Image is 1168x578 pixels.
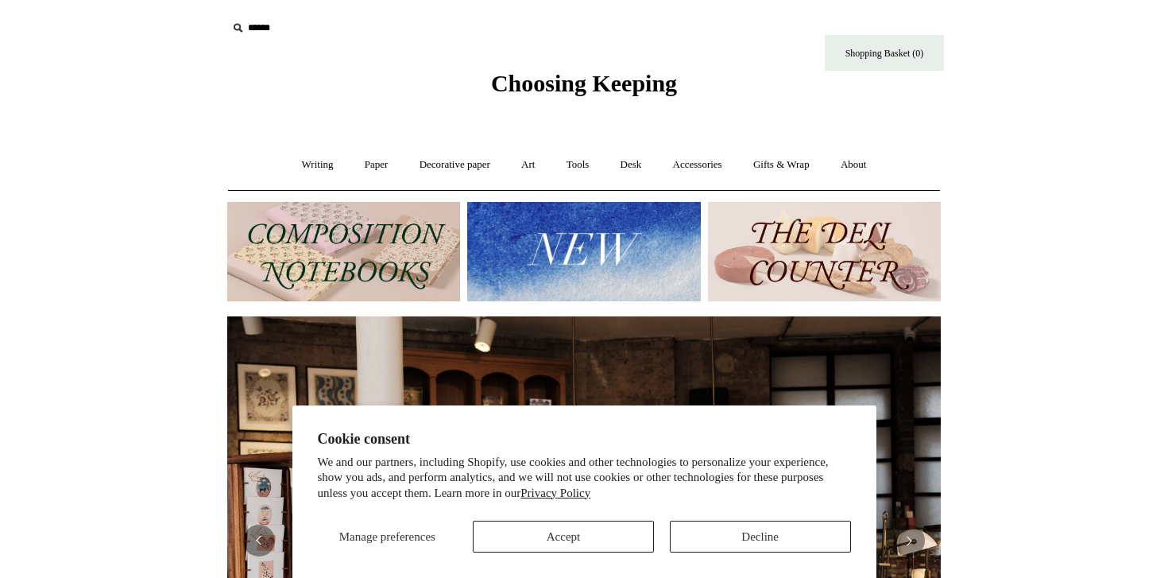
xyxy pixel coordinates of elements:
[243,525,275,557] button: Previous
[491,70,677,96] span: Choosing Keeping
[473,521,654,553] button: Accept
[288,144,348,186] a: Writing
[826,144,881,186] a: About
[318,455,851,502] p: We and our partners, including Shopify, use cookies and other technologies to personalize your ex...
[708,202,941,301] img: The Deli Counter
[507,144,549,186] a: Art
[467,202,700,301] img: New.jpg__PID:f73bdf93-380a-4a35-bcfe-7823039498e1
[606,144,656,186] a: Desk
[893,525,925,557] button: Next
[552,144,604,186] a: Tools
[339,530,435,543] span: Manage preferences
[491,83,677,94] a: Choosing Keeping
[825,35,944,71] a: Shopping Basket (0)
[317,521,457,553] button: Manage preferences
[350,144,403,186] a: Paper
[318,431,851,448] h2: Cookie consent
[405,144,505,186] a: Decorative paper
[659,144,737,186] a: Accessories
[739,144,824,186] a: Gifts & Wrap
[227,202,460,301] img: 202302 Composition ledgers.jpg__PID:69722ee6-fa44-49dd-a067-31375e5d54ec
[520,487,590,499] a: Privacy Policy
[670,521,851,553] button: Decline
